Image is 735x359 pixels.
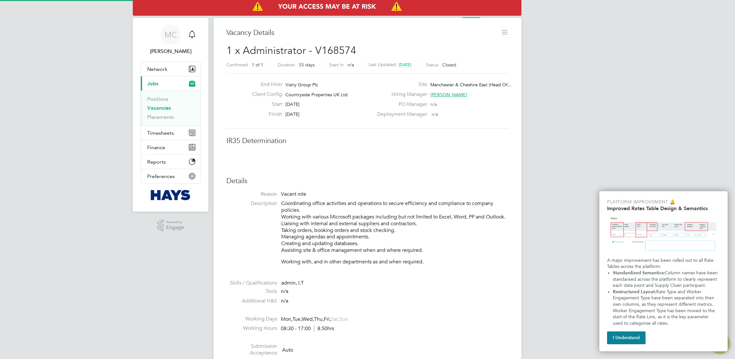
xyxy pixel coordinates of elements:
[281,200,509,253] p: Coordinating office activities and operations to secure efficiency and compliance to company poli...
[140,190,201,200] a: Go to home page
[373,111,427,118] label: Deployment Manager
[607,205,720,211] h2: Improved Rates Table Design & Semantics
[278,62,295,68] label: Duration
[147,105,171,111] a: Vacancies
[613,270,719,288] span: Column names have been standarised across the platform to clearly represent each data point and S...
[247,81,282,88] label: End Hirer
[373,81,427,88] label: Site
[281,325,334,332] div: 08:30 - 17:00
[607,257,720,270] p: A major improvement has been rolled out to all Rate Tables across the platform:
[247,91,282,98] label: Client Config
[281,280,509,286] div: admin, I.T
[226,44,356,57] span: 1 x Administrator - V168574
[285,101,300,107] span: [DATE]
[430,82,512,88] span: Manchester & Cheshire East (Head Of…
[314,316,324,322] span: Thu,
[226,325,277,332] label: Working Hours
[247,101,282,108] label: Start
[226,200,277,207] label: Description
[226,343,277,356] label: Submission Acceptance
[285,82,318,88] span: Vistry Group Plc
[226,28,491,38] h3: Vacancy Details
[226,136,509,146] h3: IR35 Determination
[599,191,728,351] div: Improved Rate Table Semantics
[613,270,665,276] strong: Standardized Semantics:
[226,298,277,304] label: Additional H&S
[147,114,174,120] a: Placements
[140,47,201,55] span: Michelle Corker
[302,316,314,322] span: Wed,
[314,325,334,332] span: 8.50hrs
[166,225,184,230] span: Engage
[226,62,248,68] label: Confirmed
[430,92,467,98] span: [PERSON_NAME]
[147,173,175,179] span: Preferences
[147,66,167,72] span: Network
[226,316,277,322] label: Working Days
[613,289,716,326] span: Rate Type and Worker Engagement Type have been separated into their own columns, as they represen...
[442,62,456,68] span: Closed
[426,62,438,68] label: Status
[331,316,339,322] span: Sat,
[151,190,191,200] img: hays-logo-retina.png
[368,62,396,67] label: Last Updated
[607,199,720,205] p: Platform Improvement 🔔
[166,219,184,225] span: Powered by
[329,62,344,68] label: Start In
[226,280,277,286] label: Skills / Qualifications
[147,96,168,102] a: Positions
[432,111,438,117] span: n/a
[348,62,354,68] span: n/a
[399,62,411,67] span: [DATE]
[281,316,292,322] span: Mon,
[226,288,277,295] label: Tools
[147,81,158,87] span: Jobs
[292,316,302,322] span: Tue,
[607,214,720,255] img: Updated Rates Table Design & Semantics
[324,316,331,322] span: Fri,
[247,111,282,118] label: Finish
[430,101,437,107] span: n/a
[282,346,293,353] span: Auto
[339,316,348,322] span: Sun
[281,288,288,295] span: n/a
[281,259,509,265] p: Working with, and in other departments as and when required.
[133,18,208,212] nav: Main navigation
[281,298,288,304] span: n/a
[285,92,348,98] span: Countryside Properties UK Ltd
[226,176,509,186] h3: Details
[252,62,263,68] span: 1 of 1
[147,144,165,150] span: Finance
[285,111,300,117] span: [DATE]
[147,159,166,165] span: Reports
[613,289,656,295] strong: Restructured Layout:
[147,130,174,136] span: Timesheets
[140,24,201,55] a: Go to account details
[165,30,177,39] span: MC
[373,101,427,108] label: PO Manager
[373,91,427,98] label: Hiring Manager
[299,62,315,68] span: 55 days
[281,191,306,197] span: Vacant role
[607,331,646,344] button: I Understand
[226,191,277,198] label: Reason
